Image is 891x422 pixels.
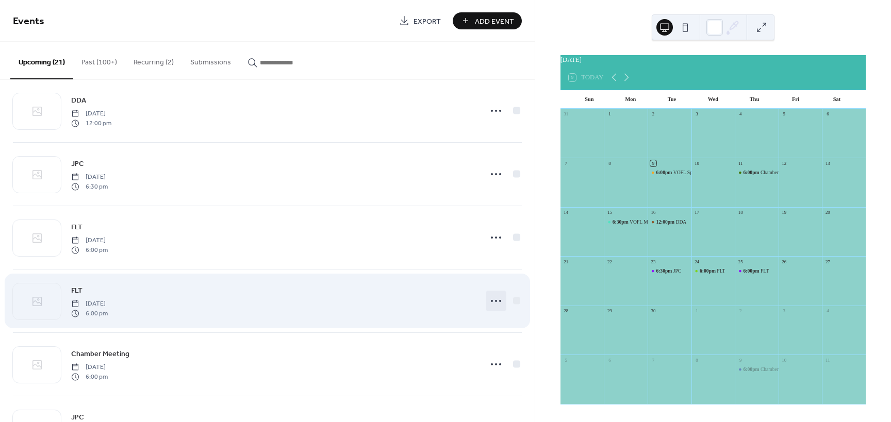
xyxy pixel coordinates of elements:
[71,94,86,106] a: DDA
[613,218,630,225] span: 6:30pm
[13,11,44,31] span: Events
[71,109,111,119] span: [DATE]
[691,267,735,274] div: FLT
[737,308,744,314] div: 2
[71,299,108,309] span: [DATE]
[71,236,108,245] span: [DATE]
[824,111,831,117] div: 6
[824,357,831,363] div: 11
[71,245,108,255] span: 6:00 pm
[606,259,613,265] div: 22
[694,111,700,117] div: 3
[71,363,108,372] span: [DATE]
[744,169,761,176] span: 6:00pm
[761,366,797,373] div: Chamber Meeting
[391,12,449,29] a: Export
[673,169,720,176] div: VOFL Special Meeting
[781,259,787,265] div: 26
[737,357,744,363] div: 9
[694,357,700,363] div: 8
[453,12,522,29] button: Add Event
[648,218,691,225] div: DDA
[761,267,769,274] div: FLT
[692,90,734,109] div: Wed
[606,210,613,216] div: 15
[71,222,82,233] span: FLT
[560,55,866,65] div: [DATE]
[694,308,700,314] div: 1
[650,111,656,117] div: 2
[824,160,831,166] div: 13
[648,267,691,274] div: JPC
[656,218,675,225] span: 12:00pm
[734,90,775,109] div: Thu
[610,90,651,109] div: Mon
[694,210,700,216] div: 17
[71,159,84,170] span: JPC
[735,267,779,274] div: FLT
[761,169,797,176] div: Chamber Meeting
[824,259,831,265] div: 27
[744,366,761,373] span: 6:00pm
[656,267,673,274] span: 6:30pm
[781,210,787,216] div: 19
[700,267,717,274] span: 6:00pm
[563,210,569,216] div: 14
[650,210,656,216] div: 16
[656,169,673,176] span: 6:00pm
[606,308,613,314] div: 29
[71,284,82,296] a: FLT
[781,308,787,314] div: 3
[563,259,569,265] div: 21
[71,348,129,360] a: Chamber Meeting
[606,160,613,166] div: 8
[71,349,129,360] span: Chamber Meeting
[673,267,681,274] div: JPC
[604,218,648,225] div: VOFL Meeting
[694,160,700,166] div: 10
[735,366,779,373] div: Chamber Meeting
[824,210,831,216] div: 20
[563,308,569,314] div: 28
[71,285,82,296] span: FLT
[651,90,692,109] div: Tue
[694,259,700,265] div: 24
[816,90,857,109] div: Sat
[563,357,569,363] div: 5
[71,173,108,182] span: [DATE]
[569,90,610,109] div: Sun
[781,111,787,117] div: 5
[737,111,744,117] div: 4
[73,42,125,78] button: Past (100+)
[71,309,108,318] span: 6:00 pm
[563,111,569,117] div: 31
[676,218,687,225] div: DDA
[71,221,82,233] a: FLT
[650,308,656,314] div: 30
[735,169,779,176] div: Chamber Meeting
[71,372,108,381] span: 6:00 pm
[648,169,691,176] div: VOFL Special Meeting
[781,357,787,363] div: 10
[182,42,239,78] button: Submissions
[606,111,613,117] div: 1
[650,357,656,363] div: 7
[414,16,441,27] span: Export
[717,267,725,274] div: FLT
[71,119,111,128] span: 12:00 pm
[125,42,182,78] button: Recurring (2)
[737,210,744,216] div: 18
[630,218,660,225] div: VOFL Meeting
[10,42,73,79] button: Upcoming (21)
[775,90,816,109] div: Fri
[606,357,613,363] div: 6
[71,158,84,170] a: JPC
[737,160,744,166] div: 11
[744,267,761,274] span: 6:00pm
[737,259,744,265] div: 25
[824,308,831,314] div: 4
[781,160,787,166] div: 12
[71,95,86,106] span: DDA
[563,160,569,166] div: 7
